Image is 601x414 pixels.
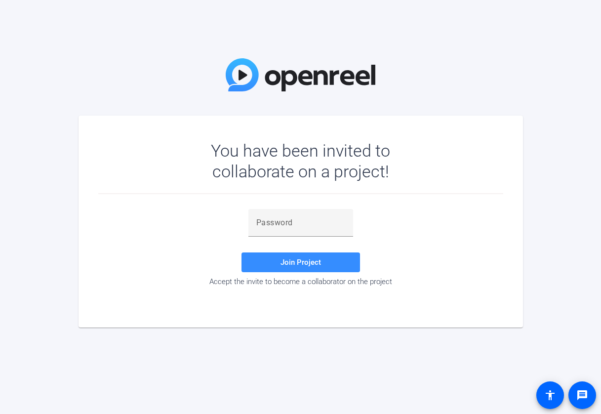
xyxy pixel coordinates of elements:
[241,252,360,272] button: Join Project
[98,277,503,286] div: Accept the invite to become a collaborator on the project
[576,389,588,401] mat-icon: message
[544,389,556,401] mat-icon: accessibility
[280,258,321,267] span: Join Project
[226,58,376,91] img: OpenReel Logo
[182,140,419,182] div: You have been invited to collaborate on a project!
[256,217,345,229] input: Password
